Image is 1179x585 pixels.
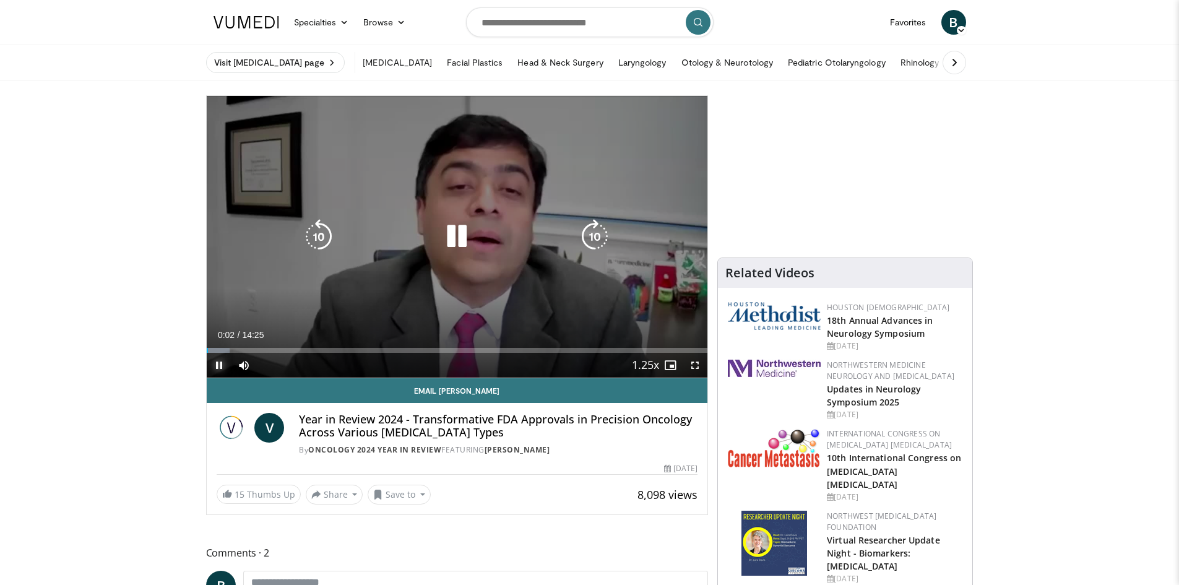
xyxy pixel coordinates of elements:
a: Houston [DEMOGRAPHIC_DATA] [827,302,949,313]
a: Visit [MEDICAL_DATA] page [206,52,345,73]
button: Pause [207,353,231,378]
a: Facial Plastics [439,50,510,75]
img: 2a462fb6-9365-492a-ac79-3166a6f924d8.png.150x105_q85_autocrop_double_scale_upscale_version-0.2.jpg [728,360,821,377]
div: [DATE] [827,409,962,420]
div: [DATE] [827,492,962,503]
a: 18th Annual Advances in Neurology Symposium [827,314,933,339]
a: Northwestern Medicine Neurology and [MEDICAL_DATA] [827,360,954,381]
iframe: Advertisement [753,95,938,250]
a: Browse [356,10,413,35]
span: 8,098 views [637,487,697,502]
a: 10th International Congress on [MEDICAL_DATA] [MEDICAL_DATA] [827,452,961,490]
img: VuMedi Logo [214,16,279,28]
input: Search topics, interventions [466,7,714,37]
span: 14:25 [242,330,264,340]
a: Head & Neck Surgery [510,50,610,75]
span: 15 [235,488,244,500]
div: [DATE] [664,463,697,474]
div: Progress Bar [207,348,708,353]
a: Otology & Neurotology [674,50,780,75]
a: Updates in Neurology Symposium 2025 [827,383,921,408]
div: [DATE] [827,573,962,584]
a: [MEDICAL_DATA] [355,50,439,75]
span: Comments 2 [206,545,709,561]
a: V [254,413,284,443]
img: Oncology 2024 Year in Review [217,413,250,443]
a: 15 Thumbs Up [217,485,301,504]
button: Playback Rate [633,353,658,378]
a: Pediatric Otolaryngology [780,50,893,75]
button: Save to [368,485,431,505]
img: 15bc000e-3a55-4f6c-8e8a-37ec86489656.png.150x105_q85_autocrop_double_scale_upscale_version-0.2.png [741,511,807,576]
h4: Year in Review 2024 - Transformative FDA Approvals in Precision Oncology Across Various [MEDICAL_... [299,413,697,440]
button: Mute [231,353,256,378]
div: By FEATURING [299,444,697,456]
a: Specialties [287,10,356,35]
a: Oncology 2024 Year in Review [308,444,441,455]
h4: Related Videos [725,266,814,280]
div: [DATE] [827,340,962,352]
a: Email [PERSON_NAME] [207,378,708,403]
a: Favorites [883,10,934,35]
button: Enable picture-in-picture mode [658,353,683,378]
a: Northwest [MEDICAL_DATA] Foundation [827,511,936,532]
span: 0:02 [218,330,235,340]
video-js: Video Player [207,96,708,378]
span: / [238,330,240,340]
button: Share [306,485,363,505]
a: [PERSON_NAME] [485,444,550,455]
a: Virtual Researcher Update Night - Biomarkers: [MEDICAL_DATA] [827,534,940,572]
a: Laryngology [611,50,674,75]
a: B [941,10,966,35]
button: Fullscreen [683,353,707,378]
a: Rhinology & Allergy [893,50,985,75]
img: 5e4488cc-e109-4a4e-9fd9-73bb9237ee91.png.150x105_q85_autocrop_double_scale_upscale_version-0.2.png [728,302,821,330]
a: International Congress on [MEDICAL_DATA] [MEDICAL_DATA] [827,428,952,450]
img: 6ff8bc22-9509-4454-a4f8-ac79dd3b8976.png.150x105_q85_autocrop_double_scale_upscale_version-0.2.png [728,428,821,467]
